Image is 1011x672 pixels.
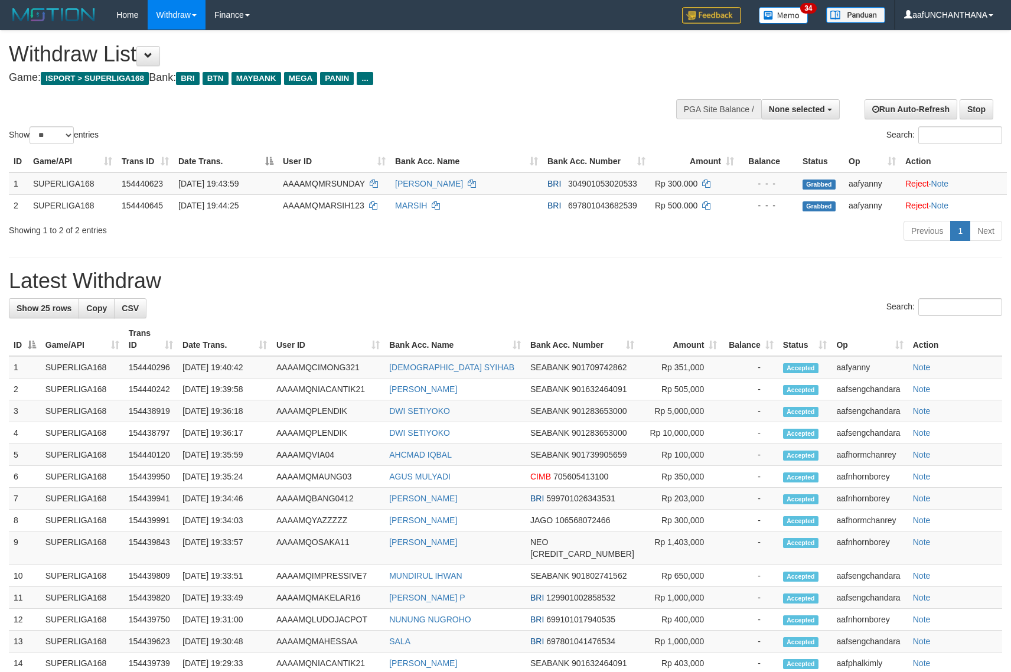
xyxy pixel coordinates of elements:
a: Show 25 rows [9,298,79,318]
a: MARSIH [395,201,427,210]
td: AAAAMQPLENDIK [272,400,384,422]
select: Showentries [30,126,74,144]
td: 154439809 [124,565,178,587]
td: aafsengchandara [831,565,908,587]
td: [DATE] 19:34:03 [178,510,272,531]
td: 154439843 [124,531,178,565]
td: 10 [9,565,41,587]
td: 154438797 [124,422,178,444]
span: 34 [800,3,816,14]
td: - [722,609,778,631]
th: Amount: activate to sort column ascending [639,322,722,356]
a: Note [931,201,949,210]
td: AAAAMQMAHESSAA [272,631,384,653]
a: Note [913,406,931,416]
a: Note [913,428,931,438]
td: [DATE] 19:36:17 [178,422,272,444]
span: Copy 901632464091 to clipboard [572,384,627,394]
span: BRI [547,201,561,210]
td: aafsengchandara [831,631,908,653]
a: Note [913,516,931,525]
a: [PERSON_NAME] [389,384,457,394]
td: 154439950 [124,466,178,488]
span: Grabbed [803,201,836,211]
th: Op: activate to sort column ascending [831,322,908,356]
td: aafnhornborey [831,488,908,510]
td: SUPERLIGA168 [41,531,124,565]
span: SEABANK [530,428,569,438]
span: SEABANK [530,450,569,459]
th: Amount: activate to sort column ascending [650,151,739,172]
span: Copy 599701026343531 to clipboard [546,494,615,503]
th: Balance: activate to sort column ascending [722,322,778,356]
a: [PERSON_NAME] P [389,593,465,602]
span: SEABANK [530,658,569,668]
td: aafyanny [844,172,901,195]
a: NUNUNG NUGROHO [389,615,471,624]
td: 8 [9,510,41,531]
td: - [722,488,778,510]
th: Date Trans.: activate to sort column ascending [178,322,272,356]
td: 9 [9,531,41,565]
td: SUPERLIGA168 [28,172,117,195]
td: AAAAMQMAUNG03 [272,466,384,488]
td: - [722,444,778,466]
td: SUPERLIGA168 [41,400,124,422]
span: Copy 901283653000 to clipboard [572,406,627,416]
span: 154440645 [122,201,163,210]
span: PANIN [320,72,354,85]
span: SEABANK [530,571,569,580]
h1: Withdraw List [9,43,662,66]
a: SALA [389,637,410,646]
td: 12 [9,609,41,631]
a: Note [913,450,931,459]
td: 3 [9,400,41,422]
td: SUPERLIGA168 [41,379,124,400]
td: AAAAMQCIMONG321 [272,356,384,379]
td: AAAAMQYAZZZZZ [272,510,384,531]
th: Bank Acc. Number: activate to sort column ascending [543,151,650,172]
th: ID: activate to sort column descending [9,322,41,356]
span: MAYBANK [231,72,281,85]
span: Accepted [783,572,818,582]
a: 1 [950,221,970,241]
td: 154440120 [124,444,178,466]
td: Rp 351,000 [639,356,722,379]
span: AAAAMQMRSUNDAY [283,179,365,188]
td: [DATE] 19:33:49 [178,587,272,609]
a: Next [970,221,1002,241]
td: aafnhornborey [831,609,908,631]
td: SUPERLIGA168 [41,631,124,653]
th: ID [9,151,28,172]
td: SUPERLIGA168 [41,488,124,510]
input: Search: [918,298,1002,316]
td: 5 [9,444,41,466]
td: AAAAMQMAKELAR16 [272,587,384,609]
a: AGUS MULYADI [389,472,451,481]
a: Reject [905,201,929,210]
th: Game/API: activate to sort column ascending [41,322,124,356]
span: Copy 901632464091 to clipboard [572,658,627,668]
td: aafyanny [831,356,908,379]
td: 154440296 [124,356,178,379]
a: DWI SETIYOKO [389,428,450,438]
td: 7 [9,488,41,510]
td: [DATE] 19:39:58 [178,379,272,400]
span: Accepted [783,472,818,482]
a: Note [913,363,931,372]
td: [DATE] 19:30:48 [178,631,272,653]
td: - [722,565,778,587]
td: 154438919 [124,400,178,422]
td: aafnhornborey [831,466,908,488]
span: Show 25 rows [17,304,71,313]
td: aafyanny [844,194,901,216]
img: Feedback.jpg [682,7,741,24]
div: Showing 1 to 2 of 2 entries [9,220,412,236]
a: Copy [79,298,115,318]
td: AAAAMQOSAKA11 [272,531,384,565]
a: Note [913,384,931,394]
span: ... [357,72,373,85]
th: Bank Acc. Name: activate to sort column ascending [390,151,543,172]
td: [DATE] 19:33:57 [178,531,272,565]
th: Status [798,151,844,172]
